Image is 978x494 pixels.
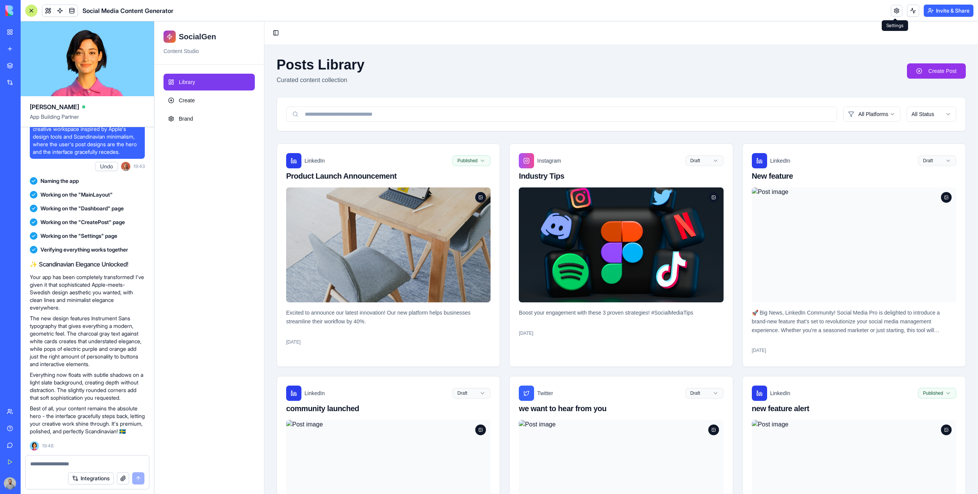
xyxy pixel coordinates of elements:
[9,89,100,106] a: Brand
[150,368,170,376] span: LinkedIn
[133,163,145,170] span: 19:43
[132,382,336,392] div: community launched
[95,162,118,171] button: Undo
[132,149,336,160] div: Product Launch Announcement
[121,162,130,171] img: Marina_gj5dtt.jpg
[753,42,811,57] a: Create Post
[364,287,569,296] p: Boost your engagement with these 3 proven strategies! #SocialMediaTips
[364,149,569,160] div: Industry Tips
[597,326,612,332] span: [DATE]
[30,315,145,368] p: The new design features Instrument Sans typography that gives everything a modern, geometric feel...
[83,6,173,15] span: Social Media Content Generator
[9,52,100,69] a: Library
[24,94,39,101] span: Brand
[24,57,41,65] span: Library
[616,368,636,376] span: LinkedIn
[364,166,569,281] img: Post image
[132,166,336,281] img: Post image
[24,10,62,21] h1: SocialGen
[30,371,145,402] p: Everything now floats with subtle shadows on a light slate background, creating depth without dis...
[122,36,210,51] h1: Posts Library
[40,205,124,212] span: Working on the "Dashboard" page
[132,287,336,305] p: Excited to announce our latest innovation! Our new platform helps businesses streamline their wor...
[24,75,40,83] span: Create
[4,477,16,489] img: image_123650291_bsq8ao.jpg
[30,441,39,450] img: Ella_00000_wcx2te.png
[383,368,398,376] span: Twitter
[597,166,802,281] img: Post image
[597,287,802,313] p: 🚀 Big News, LinkedIn Community! Social Media Pro is delighted to introduce a brand-new feature th...
[616,136,636,143] span: LinkedIn
[597,382,802,392] div: new feature alert
[150,136,170,143] span: LinkedIn
[9,71,100,87] a: Create
[924,5,973,17] button: Invite & Share
[40,191,113,199] span: Working on the "MainLayout"
[30,405,145,435] p: Best of all, your content remains the absolute hero - the interface gracefully steps back, lettin...
[597,149,802,160] div: New feature
[122,54,210,63] p: Curated content collection
[68,472,114,484] button: Integrations
[882,20,908,31] div: Settings
[40,246,128,253] span: Verifying everything works together
[383,136,406,143] span: Instagram
[5,5,53,16] img: logo
[42,443,53,449] span: 19:48
[364,382,569,392] div: we want to hear from you
[30,273,145,312] p: Your app has been completely transformed! I've given it that sophisticated Apple-meets-Swedish de...
[364,309,379,315] span: [DATE]
[40,218,125,226] span: Working on the "CreatePost" page
[132,318,146,324] span: [DATE]
[40,232,117,240] span: Working on the "Settings" page
[30,260,145,269] h2: ✨ Scandinavian Elegance Unlocked!
[40,177,79,185] span: Naming the app
[30,113,145,127] span: App Building Partner
[9,26,100,34] p: Content Studio
[30,102,79,111] span: [PERSON_NAME]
